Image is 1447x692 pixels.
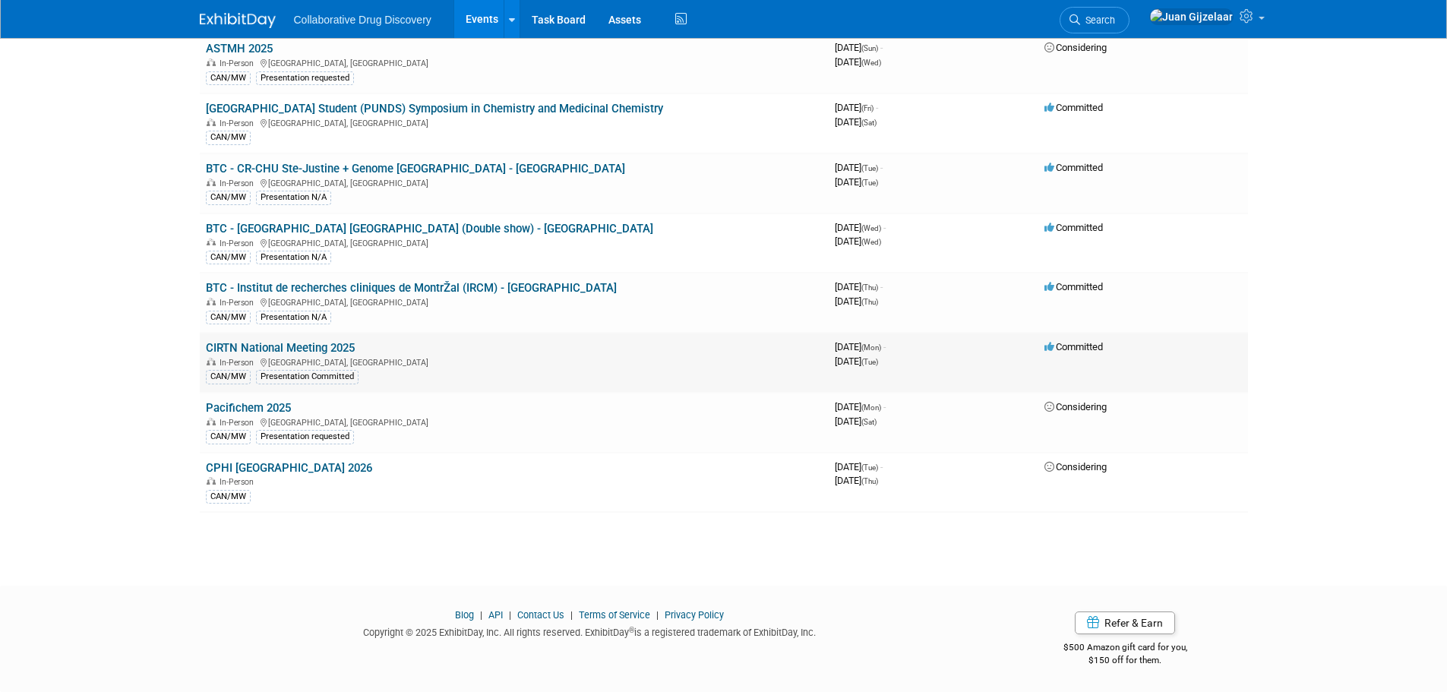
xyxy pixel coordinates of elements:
[220,298,258,308] span: In-Person
[207,58,216,66] img: In-Person Event
[207,118,216,126] img: In-Person Event
[835,355,878,367] span: [DATE]
[835,341,886,352] span: [DATE]
[861,118,877,127] span: (Sat)
[835,42,883,53] span: [DATE]
[206,416,823,428] div: [GEOGRAPHIC_DATA], [GEOGRAPHIC_DATA]
[256,430,354,444] div: Presentation requested
[206,490,251,504] div: CAN/MW
[1003,631,1248,666] div: $500 Amazon gift card for you,
[256,71,354,85] div: Presentation requested
[629,626,634,634] sup: ®
[880,461,883,472] span: -
[861,477,878,485] span: (Thu)
[1044,222,1103,233] span: Committed
[206,222,653,235] a: BTC - [GEOGRAPHIC_DATA] [GEOGRAPHIC_DATA] (Double show) - [GEOGRAPHIC_DATA]
[206,311,251,324] div: CAN/MW
[835,295,878,307] span: [DATE]
[1044,162,1103,173] span: Committed
[206,251,251,264] div: CAN/MW
[835,281,883,292] span: [DATE]
[861,238,881,246] span: (Wed)
[1080,14,1115,26] span: Search
[861,298,878,306] span: (Thu)
[835,56,881,68] span: [DATE]
[207,358,216,365] img: In-Person Event
[880,281,883,292] span: -
[220,358,258,368] span: In-Person
[861,403,881,412] span: (Mon)
[206,42,273,55] a: ASTMH 2025
[835,235,881,247] span: [DATE]
[220,179,258,188] span: In-Person
[206,191,251,204] div: CAN/MW
[220,477,258,487] span: In-Person
[206,461,372,475] a: CPHI [GEOGRAPHIC_DATA] 2026
[206,116,823,128] div: [GEOGRAPHIC_DATA], [GEOGRAPHIC_DATA]
[207,179,216,186] img: In-Person Event
[256,191,331,204] div: Presentation N/A
[835,416,877,427] span: [DATE]
[206,401,291,415] a: Pacifichem 2025
[207,418,216,425] img: In-Person Event
[883,401,886,412] span: -
[505,609,515,621] span: |
[861,164,878,172] span: (Tue)
[883,341,886,352] span: -
[861,283,878,292] span: (Thu)
[876,102,878,113] span: -
[1003,654,1248,667] div: $150 off for them.
[206,71,251,85] div: CAN/MW
[665,609,724,621] a: Privacy Policy
[1060,7,1129,33] a: Search
[1149,8,1234,25] img: Juan Gijzelaar
[220,239,258,248] span: In-Person
[206,131,251,144] div: CAN/MW
[256,251,331,264] div: Presentation N/A
[835,475,878,486] span: [DATE]
[206,102,663,115] a: [GEOGRAPHIC_DATA] Student (PUNDS) Symposium in Chemistry and Medicinal Chemistry
[861,343,881,352] span: (Mon)
[861,418,877,426] span: (Sat)
[206,341,355,355] a: CIRTN National Meeting 2025
[835,401,886,412] span: [DATE]
[835,176,878,188] span: [DATE]
[206,430,251,444] div: CAN/MW
[861,463,878,472] span: (Tue)
[880,162,883,173] span: -
[1044,341,1103,352] span: Committed
[206,281,617,295] a: BTC - Institut de recherches cliniques de MontrŽal (IRCM) - [GEOGRAPHIC_DATA]
[220,418,258,428] span: In-Person
[861,44,878,52] span: (Sun)
[220,118,258,128] span: In-Person
[1044,401,1107,412] span: Considering
[835,222,886,233] span: [DATE]
[207,298,216,305] img: In-Person Event
[579,609,650,621] a: Terms of Service
[1044,42,1107,53] span: Considering
[835,102,878,113] span: [DATE]
[1044,281,1103,292] span: Committed
[476,609,486,621] span: |
[1044,102,1103,113] span: Committed
[861,358,878,366] span: (Tue)
[256,311,331,324] div: Presentation N/A
[861,179,878,187] span: (Tue)
[488,609,503,621] a: API
[220,58,258,68] span: In-Person
[1075,611,1175,634] a: Refer & Earn
[567,609,577,621] span: |
[206,56,823,68] div: [GEOGRAPHIC_DATA], [GEOGRAPHIC_DATA]
[206,236,823,248] div: [GEOGRAPHIC_DATA], [GEOGRAPHIC_DATA]
[206,370,251,384] div: CAN/MW
[207,477,216,485] img: In-Person Event
[200,13,276,28] img: ExhibitDay
[200,622,981,640] div: Copyright © 2025 ExhibitDay, Inc. All rights reserved. ExhibitDay is a registered trademark of Ex...
[861,58,881,67] span: (Wed)
[880,42,883,53] span: -
[207,239,216,246] img: In-Person Event
[206,162,625,175] a: BTC - CR-CHU Ste-Justine + Genome [GEOGRAPHIC_DATA] - [GEOGRAPHIC_DATA]
[861,104,874,112] span: (Fri)
[835,461,883,472] span: [DATE]
[206,295,823,308] div: [GEOGRAPHIC_DATA], [GEOGRAPHIC_DATA]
